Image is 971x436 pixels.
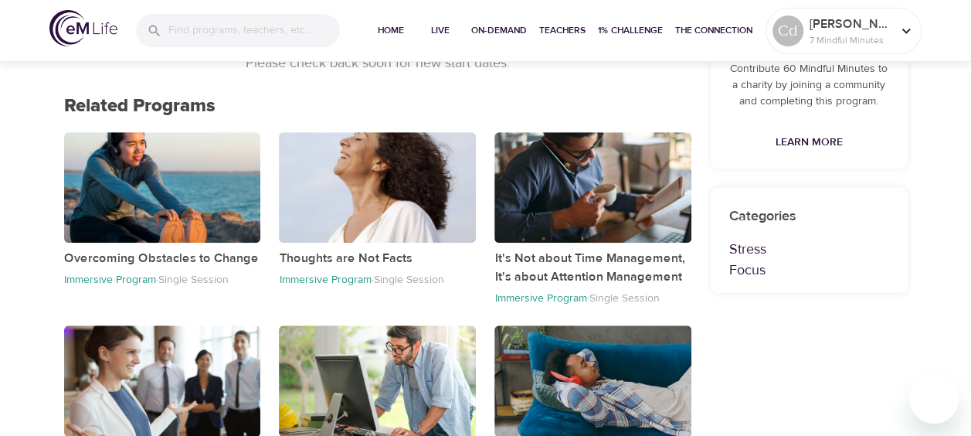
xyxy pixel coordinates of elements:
span: Live [422,22,459,39]
p: Focus [729,260,889,281]
span: On-Demand [471,22,527,39]
span: The Connection [675,22,752,39]
p: Thoughts are Not Facts [279,249,476,267]
input: Find programs, teachers, etc... [168,14,340,47]
p: Immersive Program · [494,291,589,305]
p: 7 Mindful Minutes [810,33,891,47]
p: Stress [729,239,889,260]
p: Please check back soon for new start dates. [64,53,692,73]
p: Overcoming Obstacles to Change [64,249,261,267]
p: Contribute 60 Mindful Minutes to a charity by joining a community and completing this program. [729,61,889,110]
span: Learn More [776,133,843,152]
p: Single Session [589,291,659,305]
p: Single Session [158,273,229,287]
span: 1% Challenge [598,22,663,39]
span: Home [372,22,409,39]
p: Related Programs [64,92,692,120]
p: [PERSON_NAME] de la P [810,15,891,33]
p: Categories [729,206,889,227]
p: Immersive Program · [64,273,158,287]
a: Learn More [769,128,849,157]
img: logo [49,10,117,46]
div: Cd [772,15,803,46]
p: Immersive Program · [279,273,373,287]
p: Single Session [373,273,443,287]
iframe: Button to launch messaging window [909,374,959,424]
span: Teachers [539,22,586,39]
p: It's Not about Time Management, It's about Attention Management [494,249,691,286]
